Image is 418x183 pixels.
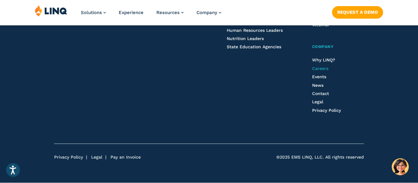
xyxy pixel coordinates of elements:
a: Human Resources Leaders [227,28,283,33]
span: Company [312,44,334,49]
a: Privacy Policy [54,155,83,159]
a: Company [312,44,364,50]
a: Solutions [81,10,106,15]
img: LINQ | K‑12 Software [35,5,67,16]
a: Company [196,10,221,15]
span: Company [196,10,217,15]
a: Pay an Invoice [110,155,141,159]
span: ©2025 EMS LINQ, LLC. All rights reserved [276,154,364,160]
nav: Primary Navigation [81,5,221,25]
a: Events [312,74,326,79]
a: Request a Demo [332,6,383,18]
nav: Button Navigation [332,5,383,18]
a: State Education Agencies [227,44,281,49]
a: Legal [91,155,102,159]
span: Resources [156,10,180,15]
a: Nutrition Leaders [227,36,264,41]
a: Why LINQ? [312,57,335,62]
a: News [312,83,323,88]
button: Hello, have a question? Let’s chat. [392,158,409,175]
a: Resources [156,10,184,15]
a: Experience [119,10,144,15]
a: Legal [312,99,323,104]
a: Contact [312,91,329,96]
a: Privacy Policy [312,108,341,113]
span: Solutions [81,10,102,15]
a: Careers [312,66,328,71]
